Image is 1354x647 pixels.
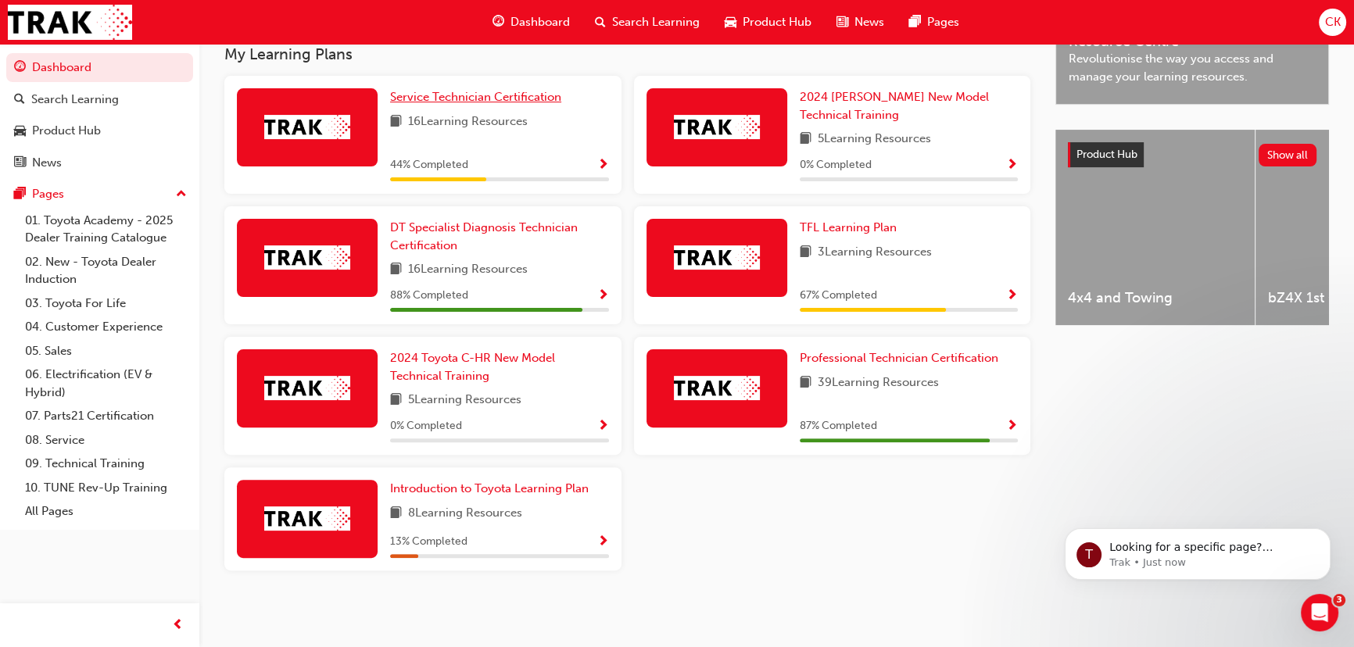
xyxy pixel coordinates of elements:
span: Product Hub [743,13,811,31]
button: CK [1319,9,1346,36]
a: Service Technician Certification [390,88,568,106]
span: 39 Learning Resources [818,374,939,393]
span: 87 % Completed [800,417,877,435]
span: book-icon [390,391,402,410]
h3: My Learning Plans [224,45,1030,63]
span: 88 % Completed [390,287,468,305]
a: guage-iconDashboard [480,6,582,38]
a: Product Hub [6,116,193,145]
span: 3 [1333,594,1345,606]
iframe: Intercom live chat [1301,594,1338,631]
a: 2024 Toyota C-HR New Model Technical Training [390,349,609,384]
span: Dashboard [510,13,570,31]
span: Show Progress [1006,420,1018,434]
span: book-icon [390,260,402,280]
a: 08. Service [19,428,193,452]
img: Trak [264,506,350,531]
span: book-icon [800,130,811,149]
span: Search Learning [612,13,700,31]
span: search-icon [595,13,606,32]
span: 16 Learning Resources [408,113,528,132]
button: Show Progress [597,155,609,175]
a: car-iconProduct Hub [712,6,824,38]
img: Trak [264,115,350,139]
span: up-icon [176,184,187,205]
span: TFL Learning Plan [800,220,897,234]
img: Trak [264,376,350,400]
button: Show Progress [597,416,609,436]
span: Show Progress [597,535,609,549]
span: DT Specialist Diagnosis Technician Certification [390,220,578,252]
a: All Pages [19,499,193,524]
a: pages-iconPages [897,6,972,38]
span: Show Progress [597,159,609,173]
img: Trak [674,115,760,139]
span: 5 Learning Resources [818,130,931,149]
button: DashboardSearch LearningProduct HubNews [6,50,193,180]
span: 0 % Completed [800,156,872,174]
img: Trak [8,5,132,40]
span: 5 Learning Resources [408,391,521,410]
a: 09. Technical Training [19,452,193,476]
button: Pages [6,180,193,209]
a: 2024 [PERSON_NAME] New Model Technical Training [800,88,1019,123]
span: Introduction to Toyota Learning Plan [390,481,589,495]
span: search-icon [14,93,25,107]
a: TFL Learning Plan [800,219,903,237]
img: Trak [674,376,760,400]
span: news-icon [14,156,26,170]
a: 07. Parts21 Certification [19,404,193,428]
button: Show all [1259,144,1317,166]
span: car-icon [725,13,736,32]
span: 67 % Completed [800,287,877,305]
a: Dashboard [6,53,193,82]
span: Show Progress [1006,159,1018,173]
span: pages-icon [14,188,26,202]
span: prev-icon [172,616,184,635]
button: Show Progress [597,532,609,552]
span: Professional Technician Certification [800,351,998,365]
span: News [854,13,884,31]
a: News [6,148,193,177]
span: guage-icon [14,61,26,75]
span: news-icon [836,13,848,32]
a: 01. Toyota Academy - 2025 Dealer Training Catalogue [19,209,193,250]
div: Pages [32,185,64,203]
a: news-iconNews [824,6,897,38]
span: guage-icon [493,13,504,32]
span: 8 Learning Resources [408,504,522,524]
a: Introduction to Toyota Learning Plan [390,480,595,498]
a: 10. TUNE Rev-Up Training [19,476,193,500]
button: Show Progress [1006,416,1018,436]
span: 4x4 and Towing [1068,289,1242,307]
a: 03. Toyota For Life [19,291,193,316]
span: Product Hub [1076,148,1137,161]
a: Search Learning [6,85,193,114]
a: 05. Sales [19,339,193,363]
button: Show Progress [597,286,609,306]
a: 06. Electrification (EV & Hybrid) [19,363,193,404]
iframe: Intercom notifications message [1041,495,1354,605]
span: 13 % Completed [390,533,467,551]
div: News [32,154,62,172]
span: 16 Learning Resources [408,260,528,280]
button: Show Progress [1006,286,1018,306]
span: car-icon [14,124,26,138]
a: search-iconSearch Learning [582,6,712,38]
div: Search Learning [31,91,119,109]
span: 2024 [PERSON_NAME] New Model Technical Training [800,90,989,122]
a: DT Specialist Diagnosis Technician Certification [390,219,609,254]
span: Show Progress [597,289,609,303]
span: Service Technician Certification [390,90,561,104]
span: Show Progress [1006,289,1018,303]
span: Show Progress [597,420,609,434]
div: Product Hub [32,122,101,140]
button: Show Progress [1006,155,1018,175]
span: book-icon [390,504,402,524]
